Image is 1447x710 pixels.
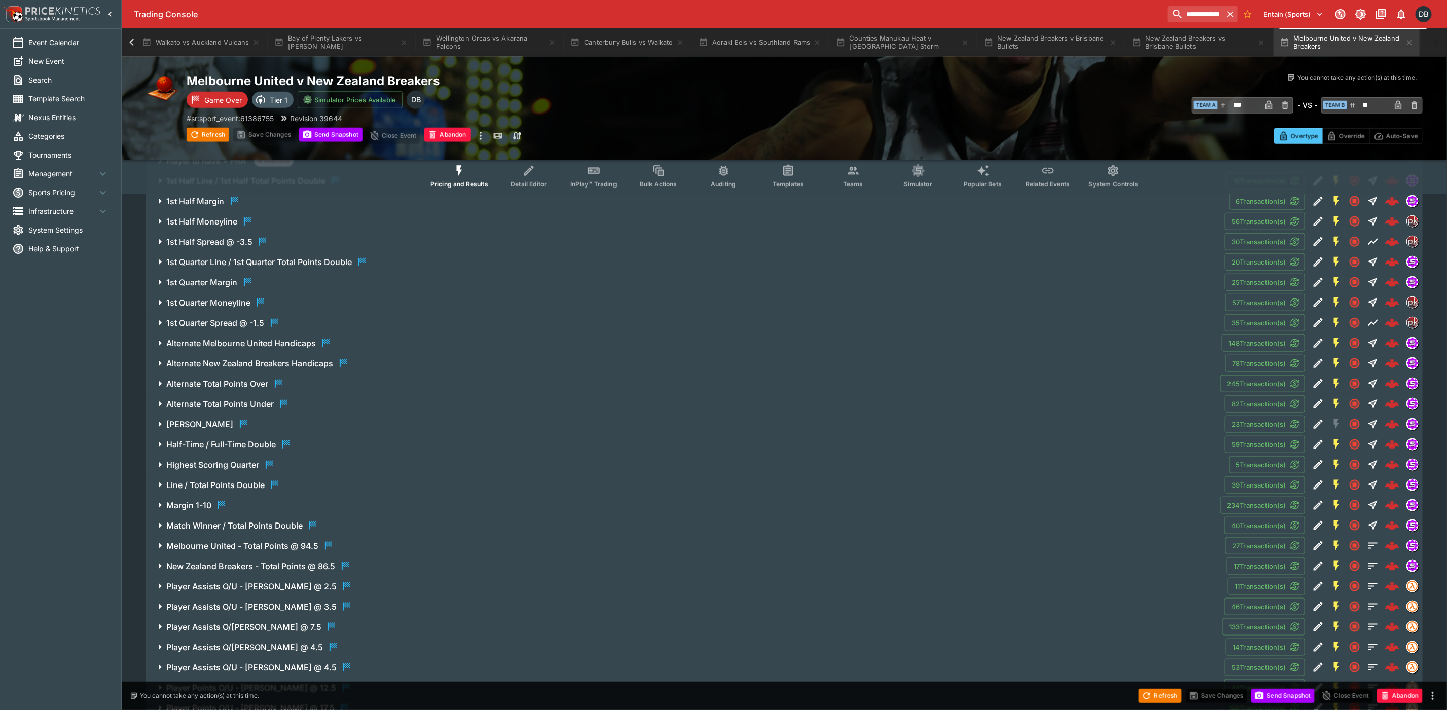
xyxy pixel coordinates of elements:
button: 78Transaction(s) [1225,355,1305,372]
h6: 1st Half Margin [166,196,224,207]
img: logo-cerberus--red.svg [1385,539,1399,553]
button: Override [1322,128,1369,144]
button: Edit Detail [1309,476,1327,494]
img: logo-cerberus--red.svg [1385,397,1399,411]
svg: Closed [1349,601,1361,613]
img: logo-cerberus--red.svg [1385,437,1399,452]
button: Canterbury Bulls vs Waikato [564,28,691,57]
a: fc98f81f-7ae9-488e-9492-4f2a63b1240b [1382,515,1402,536]
a: c1cc3eaa-1003-4e01-8715-1e063fee540f [1382,191,1402,211]
button: Player Assists O/U - [PERSON_NAME] @ 2.5 [146,576,1228,596]
img: simulator [1407,540,1418,551]
a: 27efea87-c3ed-46de-aaec-8e177caf5825 [1382,292,1402,313]
button: Margin 1-10 [146,495,1220,515]
div: a0320691-9abc-4439-a1ea-ac7d2e3609c1 [1385,437,1399,452]
a: ebbbf144-8b04-4ab6-ad01-c8daeaf70069 [1382,232,1402,252]
svg: Closed [1349,337,1361,349]
button: 148Transaction(s) [1222,334,1305,352]
h6: Highest Scoring Quarter [166,460,259,470]
button: 234Transaction(s) [1220,497,1305,514]
a: c64efff9-6816-488c-9395-849909f86d92 [1382,272,1402,292]
svg: Closed [1349,378,1361,390]
button: Edit Detail [1309,415,1327,433]
h6: Alternate Total Points Over [166,379,268,389]
button: SGM Enabled [1327,273,1346,291]
img: tradingmodel [1407,581,1418,592]
button: 1st Quarter Margin [146,272,1225,292]
img: pricekinetics [1407,216,1418,227]
span: Teams [843,180,863,188]
button: 30Transaction(s) [1225,233,1305,250]
img: simulator [1407,419,1418,430]
span: Pricing and Results [430,180,488,188]
img: simulator [1407,338,1418,349]
button: Edit Detail [1309,435,1327,454]
svg: Closed [1349,459,1361,471]
img: simulator [1407,500,1418,511]
button: Auto-Save [1369,128,1423,144]
button: Bay of Plenty Lakers vs [PERSON_NAME] [268,28,414,57]
a: d827aebf-8833-4e4a-b7d4-93a68ac958d3 [1382,495,1402,515]
h6: [PERSON_NAME] [166,419,233,430]
svg: Closed [1349,479,1361,491]
img: simulator [1407,277,1418,288]
span: System Controls [1089,180,1138,188]
button: 23Transaction(s) [1225,416,1305,433]
img: PriceKinetics [25,7,100,15]
img: PriceKinetics Logo [3,4,23,24]
button: Edit Detail [1309,192,1327,210]
button: 11Transaction(s) [1228,578,1305,595]
button: Closed [1346,476,1364,494]
img: simulator [1407,196,1418,207]
div: ebbbf144-8b04-4ab6-ad01-c8daeaf70069 [1385,235,1399,249]
img: tradingmodel [1407,601,1418,612]
button: Alternate Total Points Over [146,373,1220,394]
a: 4210f7ae-006d-4ccd-913d-fbe4df3c471c [1382,353,1402,373]
a: 70ba0ab1-c9b0-4110-b12e-d84a53fcc098 [1382,333,1402,353]
button: Edit Detail [1309,375,1327,393]
button: Straight [1364,395,1382,413]
a: b9525c93-405b-41b4-a30f-d29831825fbd [1382,556,1402,576]
button: Edit Detail [1309,537,1327,555]
h6: Player Assists O/U - [PERSON_NAME] @ 3.5 [166,602,337,612]
button: Straight [1364,415,1382,433]
button: 20Transaction(s) [1225,253,1305,271]
button: New Zealand Breakers - Total Points @ 86.5 [146,556,1227,576]
button: [PERSON_NAME] [146,414,1225,434]
div: 70ba0ab1-c9b0-4110-b12e-d84a53fcc098 [1385,336,1399,350]
svg: Closed [1349,236,1361,248]
button: Select Tenant [1258,6,1329,22]
button: Straight [1364,293,1382,312]
a: eebdeee8-1a43-43ae-a303-b3739845db85 [1382,414,1402,434]
input: search [1168,6,1223,22]
button: Edit Detail [1309,273,1327,291]
button: Edit Detail [1309,334,1327,352]
button: Closed [1346,354,1364,372]
h6: 1st Quarter Spread @ -1.5 [166,318,264,328]
button: Player Assists O/U - [PERSON_NAME] @ 3.5 [146,596,1224,617]
div: c1cc3eaa-1003-4e01-8715-1e063fee540f [1385,194,1399,208]
button: Refresh [187,128,229,142]
button: SGM Enabled [1327,557,1346,575]
div: 4210f7ae-006d-4ccd-913d-fbe4df3c471c [1385,356,1399,370]
button: Edit Detail [1309,577,1327,595]
button: 1st Half Moneyline [146,211,1225,232]
button: Closed [1346,212,1364,231]
button: Edit Detail [1309,496,1327,514]
img: logo-cerberus--red.svg [1385,214,1399,229]
div: Daniel Beswick [1416,6,1432,22]
button: Closed [1346,253,1364,271]
button: Alternate New Zealand Breakers Handicaps [146,353,1225,373]
button: Closed [1346,395,1364,413]
button: Player Assists O/[PERSON_NAME] @ 7.5 [146,617,1222,637]
button: 1st Quarter Moneyline [146,292,1225,313]
h6: Alternate New Zealand Breakers Handicaps [166,358,333,369]
svg: Closed [1349,540,1361,552]
button: SGM Enabled [1327,395,1346,413]
button: SGM Enabled [1327,435,1346,454]
div: d827aebf-8833-4e4a-b7d4-93a68ac958d3 [1385,498,1399,512]
a: a392e1e2-41e2-441b-8f6d-148c871f4e39 [1382,373,1402,394]
button: Melbourne United - Total Points @ 94.5 [146,536,1225,556]
a: cb61c078-a1c5-41cc-b0c3-cdfb11c89a55 [1382,455,1402,475]
button: Closed [1346,192,1364,210]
